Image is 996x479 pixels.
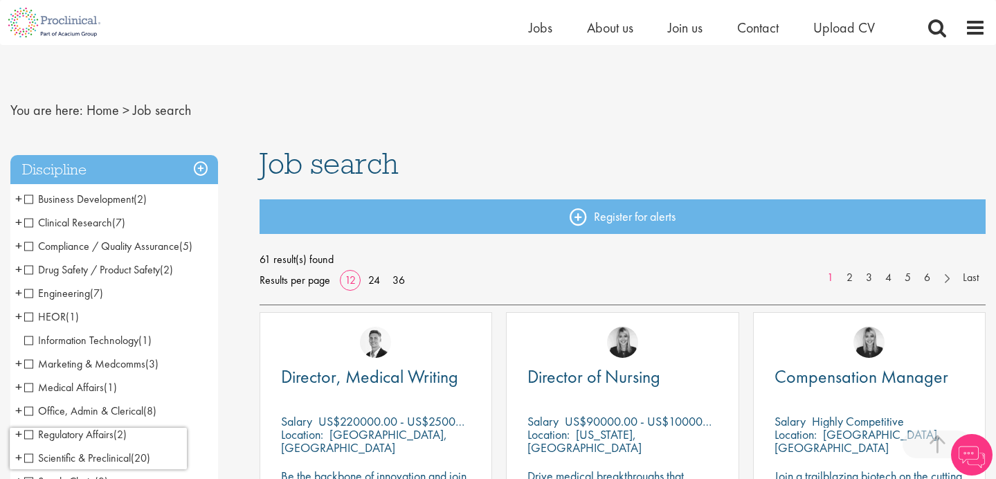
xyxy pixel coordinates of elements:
a: 5 [898,270,918,286]
span: + [15,282,22,303]
span: Location: [527,426,570,442]
a: Director, Medical Writing [281,368,471,386]
span: (1) [138,333,152,347]
span: Salary [527,413,559,429]
span: (7) [90,286,103,300]
span: (5) [179,239,192,253]
a: 24 [363,273,385,287]
span: + [15,400,22,421]
span: + [15,188,22,209]
span: + [15,424,22,444]
span: Job search [133,101,191,119]
span: Location: [775,426,817,442]
a: 2 [840,270,860,286]
span: (8) [143,404,156,418]
iframe: reCAPTCHA [10,428,187,469]
span: Clinical Research [24,215,112,230]
a: 1 [820,270,840,286]
span: Compliance / Quality Assurance [24,239,192,253]
a: Upload CV [813,19,875,37]
span: Location: [281,426,323,442]
a: 4 [878,270,898,286]
span: Salary [281,413,312,429]
span: + [15,306,22,327]
a: 36 [388,273,410,287]
a: breadcrumb link [87,101,119,119]
span: Results per page [260,270,330,291]
span: (1) [104,380,117,395]
span: Information Technology [24,333,138,347]
p: [US_STATE], [GEOGRAPHIC_DATA] [527,426,642,455]
span: You are here: [10,101,83,119]
a: Director of Nursing [527,368,717,386]
span: Medical Affairs [24,380,104,395]
img: George Watson [360,327,391,358]
img: Janelle Jones [853,327,885,358]
span: HEOR [24,309,79,324]
span: + [15,212,22,233]
span: Director, Medical Writing [281,365,458,388]
span: Clinical Research [24,215,125,230]
a: Contact [737,19,779,37]
p: US$220000.00 - US$250000.00 per annum [318,413,538,429]
span: Marketing & Medcomms [24,356,145,371]
a: 12 [340,273,361,287]
img: Janelle Jones [607,327,638,358]
p: [GEOGRAPHIC_DATA], [GEOGRAPHIC_DATA] [281,426,447,455]
a: Join us [668,19,703,37]
span: (3) [145,356,159,371]
img: Chatbot [951,434,993,476]
span: Medical Affairs [24,380,117,395]
span: (7) [112,215,125,230]
span: + [15,377,22,397]
span: Engineering [24,286,90,300]
span: Drug Safety / Product Safety [24,262,173,277]
span: Business Development [24,192,134,206]
span: Job search [260,145,399,182]
span: Drug Safety / Product Safety [24,262,160,277]
a: Register for alerts [260,199,986,234]
a: 6 [917,270,937,286]
p: US$90000.00 - US$100000.00 per annum [565,413,779,429]
span: + [15,235,22,256]
span: (2) [160,262,173,277]
span: > [123,101,129,119]
span: Director of Nursing [527,365,660,388]
span: Office, Admin & Clerical [24,404,143,418]
span: + [15,259,22,280]
a: Compensation Manager [775,368,964,386]
span: 61 result(s) found [260,249,986,270]
span: Office, Admin & Clerical [24,404,156,418]
span: Information Technology [24,333,152,347]
a: About us [587,19,633,37]
a: 3 [859,270,879,286]
span: (1) [66,309,79,324]
span: (2) [134,192,147,206]
span: Engineering [24,286,103,300]
p: [GEOGRAPHIC_DATA], [GEOGRAPHIC_DATA] [775,426,941,455]
a: Jobs [529,19,552,37]
span: Business Development [24,192,147,206]
span: HEOR [24,309,66,324]
span: Compliance / Quality Assurance [24,239,179,253]
h3: Discipline [10,155,218,185]
span: + [15,353,22,374]
a: Last [956,270,986,286]
p: Highly Competitive [812,413,904,429]
span: Compensation Manager [775,365,948,388]
span: Salary [775,413,806,429]
span: Marketing & Medcomms [24,356,159,371]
